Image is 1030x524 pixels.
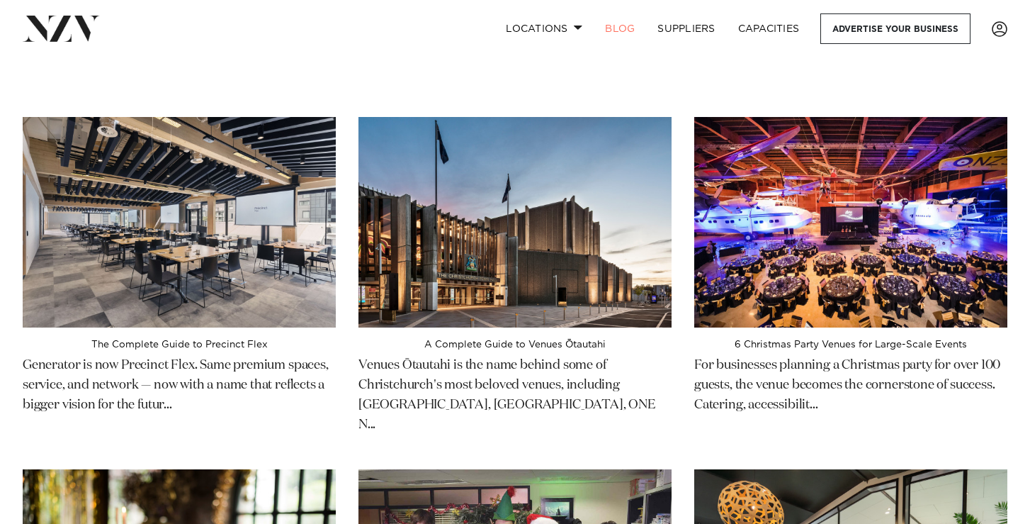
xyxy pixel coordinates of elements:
a: SUPPLIERS [646,13,726,44]
img: The Complete Guide to Precinct Flex [23,117,336,328]
a: Capacities [727,13,811,44]
h4: The Complete Guide to Precinct Flex [23,339,336,350]
a: The Complete Guide to Precinct Flex The Complete Guide to Precinct Flex Generator is now Precinct... [23,117,336,433]
img: 6 Christmas Party Venues for Large-Scale Events [694,117,1007,328]
a: 6 Christmas Party Venues for Large-Scale Events 6 Christmas Party Venues for Large-Scale Events F... [694,117,1007,433]
p: Generator is now Precinct Flex. Same premium spaces, service, and network — now with a name that ... [23,350,336,416]
h4: A Complete Guide to Venues Ōtautahi [358,339,672,350]
img: A Complete Guide to Venues Ōtautahi [358,117,672,328]
p: For businesses planning a Christmas party for over 100 guests, the venue becomes the cornerstone ... [694,350,1007,416]
a: Locations [494,13,594,44]
p: Venues Ōtautahi is the name behind some of Christchurch's most beloved venues, including [GEOGRAP... [358,350,672,435]
img: nzv-logo.png [23,16,100,41]
a: A Complete Guide to Venues Ōtautahi A Complete Guide to Venues Ōtautahi Venues Ōtautahi is the na... [358,117,672,452]
a: BLOG [594,13,646,44]
a: Advertise your business [820,13,970,44]
h4: 6 Christmas Party Venues for Large-Scale Events [694,339,1007,350]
